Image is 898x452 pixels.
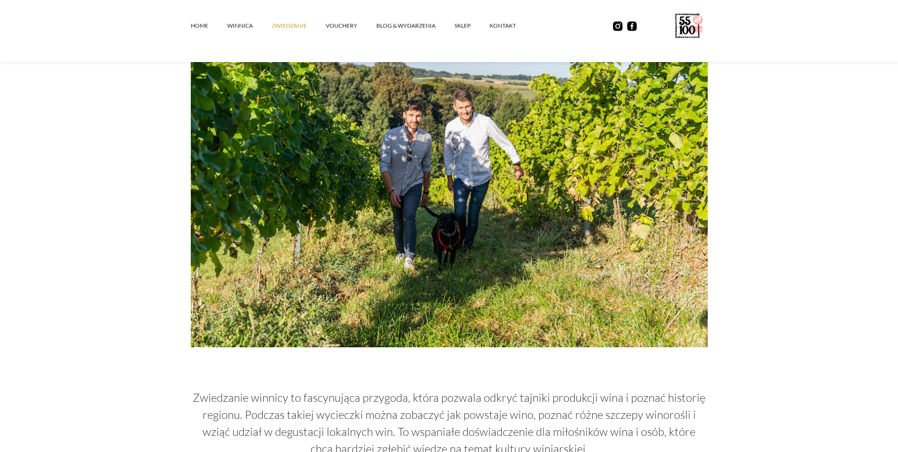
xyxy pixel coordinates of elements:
a: kontakt [489,11,535,40]
img: Dorian, Tomek and Charlie the dog enter the vineyard among the vines [191,2,708,347]
a: vouchery [326,11,376,40]
a: SKLEP [454,11,489,40]
a: Home [191,11,227,40]
a: Blog & Wydarzenia [376,11,454,40]
a: winnica [227,11,272,40]
a: ZWIEDZANIE [272,11,326,40]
